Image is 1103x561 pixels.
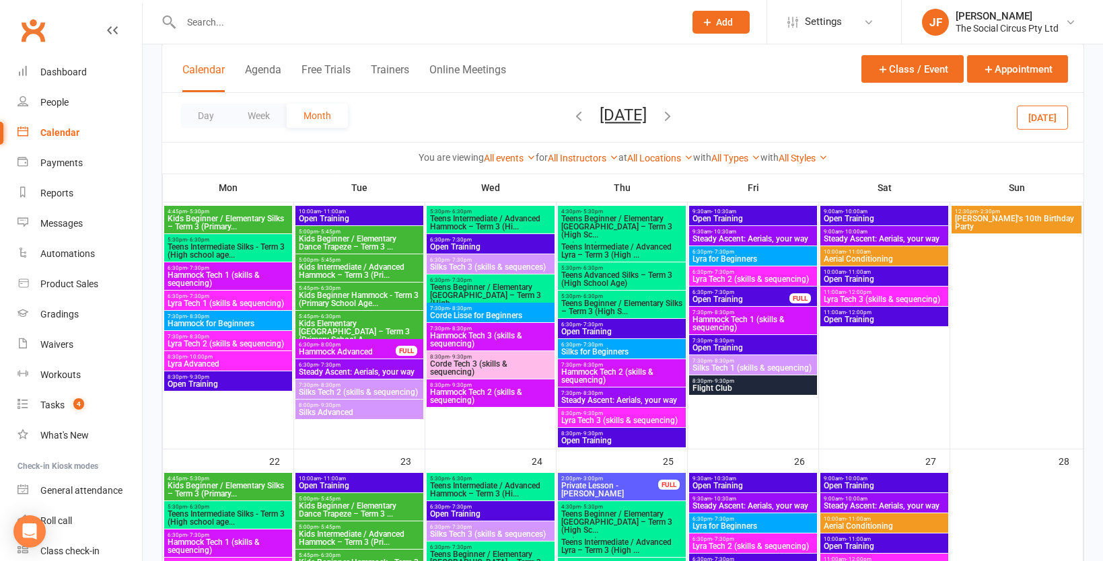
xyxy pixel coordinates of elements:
[954,215,1079,231] span: [PERSON_NAME]'s 10th Birthday Party
[167,271,289,287] span: Hammock Tech 1 (skills & sequencing)
[298,235,421,251] span: Kids Beginner / Elementary Dance Trapeze – Term 3 ...
[167,320,289,328] span: Hammock for Beginners
[298,291,421,307] span: Kids Beginner Hammock - Term 3 (Primary School Age...
[692,215,814,223] span: Open Training
[450,354,472,360] span: - 9:30pm
[298,476,421,482] span: 10:00am
[843,209,867,215] span: - 10:00am
[429,544,552,550] span: 6:30pm
[843,476,867,482] span: - 10:00am
[954,209,1079,215] span: 12:30pm
[298,229,421,235] span: 5:00pm
[823,289,946,295] span: 11:00am
[956,10,1059,22] div: [PERSON_NAME]
[187,532,209,538] span: - 7:30pm
[581,476,603,482] span: - 3:00pm
[779,153,828,163] a: All Styles
[561,431,683,437] span: 8:30pm
[450,277,472,283] span: - 7:30pm
[450,305,472,311] span: - 8:30pm
[298,263,421,279] span: Kids Intermediate / Advanced Hammock – Term 3 (Pri...
[167,510,289,526] span: Teens Intermediate Silks - Term 3 (High school age...
[846,289,871,295] span: - 12:00pm
[843,496,867,502] span: - 10:00am
[561,348,683,356] span: Silks for Beginners
[561,265,683,271] span: 5:30pm
[17,148,142,178] a: Payments
[823,522,946,530] span: Aerial Conditioning
[429,326,552,332] span: 7:30pm
[581,322,603,328] span: - 7:30pm
[298,368,421,376] span: Steady Ascent: Aerials, your way
[712,378,734,384] span: - 9:30pm
[581,410,603,416] span: - 9:30pm
[692,255,814,263] span: Lyra for Beginners
[1017,105,1068,129] button: [DATE]
[318,552,341,558] span: - 6:30pm
[429,504,552,510] span: 6:30pm
[167,265,289,271] span: 6:30pm
[318,524,341,530] span: - 5:45pm
[692,476,814,482] span: 9:30am
[298,348,396,356] span: Hammock Advanced
[167,380,289,388] span: Open Training
[429,530,552,538] span: Silks Tech 3 (skills & sequences)
[805,7,842,37] span: Settings
[846,516,871,522] span: - 11:00am
[298,388,421,396] span: Silks Tech 2 (skills & sequencing)
[561,538,683,554] span: Teens Intermediate / Advanced Lyra – Term 3 (High ...
[245,63,281,92] button: Agenda
[712,516,734,522] span: - 7:30pm
[692,249,814,255] span: 6:30pm
[187,374,209,380] span: - 9:30pm
[581,431,603,437] span: - 9:30pm
[181,104,231,128] button: Day
[187,237,209,243] span: - 6:30pm
[429,482,552,498] span: Teens Intermediate / Advanced Hammock – Term 3 (Hi...
[561,390,683,396] span: 7:30pm
[823,315,946,324] span: Open Training
[298,402,421,408] span: 8:00pm
[294,174,425,202] th: Tue
[823,476,946,482] span: 9:00am
[846,536,871,542] span: - 11:00am
[967,55,1068,83] button: Appointment
[167,237,289,243] span: 5:30pm
[167,209,289,215] span: 4:45pm
[321,209,346,215] span: - 11:00am
[187,504,209,510] span: - 6:30pm
[663,449,687,472] div: 25
[712,269,734,275] span: - 7:30pm
[187,354,213,360] span: - 10:00pm
[429,243,552,251] span: Open Training
[298,209,421,215] span: 10:00am
[692,378,814,384] span: 8:30pm
[429,388,552,404] span: Hammock Tech 2 (skills & sequencing)
[581,265,603,271] span: - 6:30pm
[16,13,50,47] a: Clubworx
[301,63,351,92] button: Free Trials
[17,87,142,118] a: People
[298,313,421,320] span: 5:45pm
[17,299,142,330] a: Gradings
[40,430,89,441] div: What's New
[429,311,552,320] span: Corde Lisse for Beginners
[167,243,289,259] span: Teens Intermediate Silks - Term 3 (High school age...
[167,313,289,320] span: 7:30pm
[318,382,341,388] span: - 8:30pm
[429,277,552,283] span: 6:30pm
[712,358,734,364] span: - 8:30pm
[484,153,536,163] a: All events
[318,313,341,320] span: - 6:30pm
[318,342,341,348] span: - 8:00pm
[429,382,552,388] span: 8:30pm
[40,339,73,350] div: Waivers
[561,215,683,239] span: Teens Beginner / Elementary [GEOGRAPHIC_DATA] – Term 3 (High Sc...
[429,360,552,376] span: Corde Tech 3 (skills & sequencing)
[321,476,346,482] span: - 11:00am
[711,476,736,482] span: - 10:30am
[167,299,289,307] span: Lyra Tech 1 (skills & sequencing)
[298,496,421,502] span: 5:00pm
[450,504,472,510] span: - 7:30pm
[692,269,814,275] span: 6:30pm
